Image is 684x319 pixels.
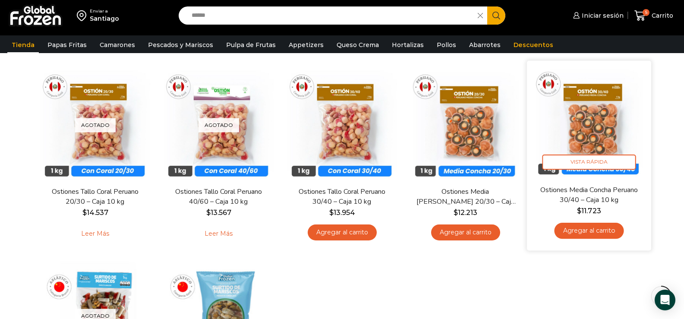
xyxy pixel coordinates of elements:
a: Ostiones Media Concha Peruano 30/40 – Caja 10 kg [539,185,639,205]
a: Abarrotes [465,37,505,53]
bdi: 12.213 [454,208,477,217]
a: Descuentos [509,37,558,53]
div: Santiago [90,14,119,23]
a: Leé más sobre “Ostiones Tallo Coral Peruano 40/60 - Caja 10 kg” [191,224,246,243]
a: Iniciar sesión [571,7,624,24]
a: Papas Fritas [43,37,91,53]
a: Leé más sobre “Ostiones Tallo Coral Peruano 20/30 - Caja 10 kg” [68,224,123,243]
a: Queso Crema [332,37,383,53]
div: Open Intercom Messenger [655,290,675,310]
span: Iniciar sesión [580,11,624,20]
a: Agregar al carrito: “Ostiones Tallo Coral Peruano 30/40 - Caja 10 kg” [308,224,377,240]
a: Ostiones Tallo Coral Peruano 20/30 – Caja 10 kg [45,187,145,207]
bdi: 14.537 [82,208,108,217]
a: Camarones [95,37,139,53]
a: Appetizers [284,37,328,53]
p: Agotado [75,118,116,133]
p: Agotado [199,118,239,133]
button: Search button [487,6,505,25]
a: Agregar al carrito: “Ostiones Media Concha Peruano 20/30 - Caja 10 kg” [431,224,500,240]
a: Pulpa de Frutas [222,37,280,53]
a: Pescados y Mariscos [144,37,217,53]
a: Ostiones Tallo Coral Peruano 30/40 – Caja 10 kg [292,187,391,207]
span: $ [577,207,581,215]
span: 5 [643,9,649,16]
bdi: 13.954 [329,208,355,217]
span: Carrito [649,11,673,20]
span: $ [206,208,211,217]
a: Agregar al carrito: “Ostiones Media Concha Peruano 30/40 - Caja 10 kg” [554,223,624,239]
a: Pollos [432,37,460,53]
bdi: 13.567 [206,208,231,217]
bdi: 11.723 [577,207,601,215]
div: Enviar a [90,8,119,14]
span: Vista Rápida [542,155,636,170]
a: Ostiones Tallo Coral Peruano 40/60 – Caja 10 kg [169,187,268,207]
img: address-field-icon.svg [77,8,90,23]
a: Ostiones Media [PERSON_NAME] 20/30 – Caja 10 kg [416,187,515,207]
span: $ [329,208,334,217]
a: Hortalizas [388,37,428,53]
a: Tienda [7,37,39,53]
span: $ [454,208,458,217]
a: 5 Carrito [632,6,675,26]
span: $ [82,208,87,217]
